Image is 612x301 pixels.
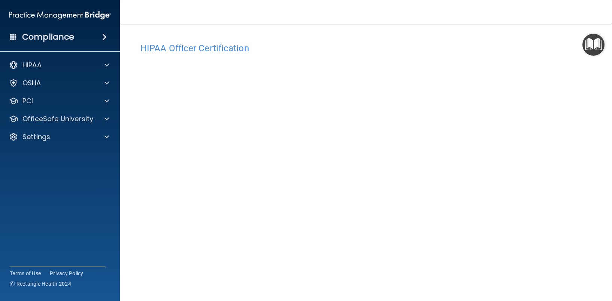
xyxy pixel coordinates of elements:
[9,132,109,141] a: Settings
[9,114,109,123] a: OfficeSafe University
[22,96,33,105] p: PCI
[140,43,591,53] h4: HIPAA Officer Certification
[9,8,111,23] img: PMB logo
[582,34,605,56] button: Open Resource Center
[22,32,74,42] h4: Compliance
[22,132,50,141] p: Settings
[22,61,42,70] p: HIPAA
[9,96,109,105] a: PCI
[10,280,71,288] span: Ⓒ Rectangle Health 2024
[50,270,84,277] a: Privacy Policy
[9,61,109,70] a: HIPAA
[10,270,41,277] a: Terms of Use
[140,57,591,300] iframe: hipaa-training
[22,114,93,123] p: OfficeSafe University
[9,79,109,87] a: OSHA
[22,79,41,87] p: OSHA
